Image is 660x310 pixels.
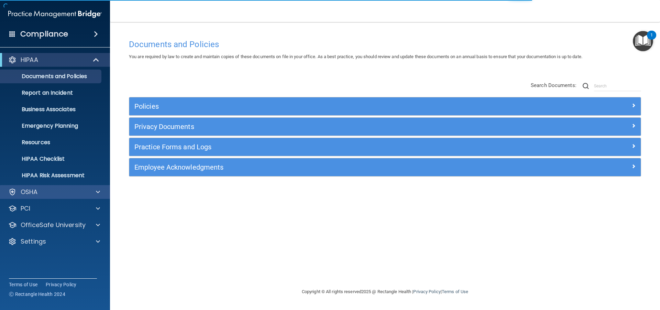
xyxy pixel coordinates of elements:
[21,237,46,246] p: Settings
[4,156,98,162] p: HIPAA Checklist
[4,172,98,179] p: HIPAA Risk Assessment
[8,237,100,246] a: Settings
[442,289,468,294] a: Terms of Use
[21,188,38,196] p: OSHA
[46,281,77,288] a: Privacy Policy
[21,221,86,229] p: OfficeSafe University
[4,122,98,129] p: Emergency Planning
[4,139,98,146] p: Resources
[134,123,508,130] h5: Privacy Documents
[413,289,440,294] a: Privacy Policy
[134,163,508,171] h5: Employee Acknowledgments
[134,143,508,151] h5: Practice Forms and Logs
[8,221,100,229] a: OfficeSafe University
[134,121,636,132] a: Privacy Documents
[4,106,98,113] p: Business Associates
[9,291,65,298] span: Ⓒ Rectangle Health 2024
[8,204,100,213] a: PCI
[8,188,100,196] a: OSHA
[21,204,30,213] p: PCI
[134,141,636,152] a: Practice Forms and Logs
[8,7,102,21] img: PMB logo
[8,56,100,64] a: HIPAA
[9,281,37,288] a: Terms of Use
[134,101,636,112] a: Policies
[129,54,582,59] span: You are required by law to create and maintain copies of these documents on file in your office. ...
[129,40,641,49] h4: Documents and Policies
[21,56,38,64] p: HIPAA
[20,29,68,39] h4: Compliance
[650,35,653,44] div: 1
[4,89,98,96] p: Report an Incident
[594,81,641,91] input: Search
[134,103,508,110] h5: Policies
[583,83,589,89] img: ic-search.3b580494.png
[260,281,510,303] div: Copyright © All rights reserved 2025 @ Rectangle Health | |
[134,162,636,173] a: Employee Acknowledgments
[4,73,98,80] p: Documents and Policies
[633,31,653,51] button: Open Resource Center, 1 new notification
[531,82,576,88] span: Search Documents:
